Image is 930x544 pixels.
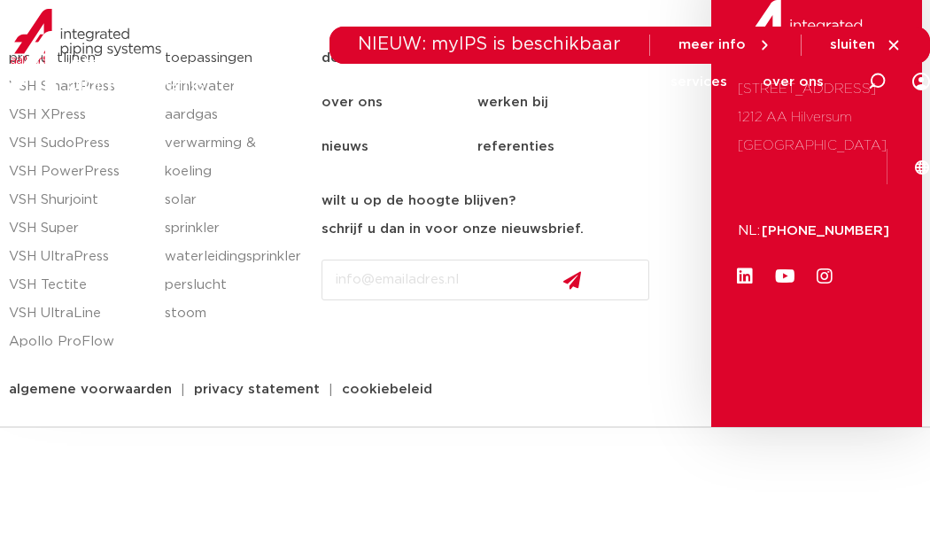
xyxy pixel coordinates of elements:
[233,48,305,116] a: producten
[738,217,762,245] p: NL:
[678,37,772,53] a: meer info
[165,186,303,214] a: solar
[194,383,320,396] span: privacy statement
[9,328,147,356] a: Apollo ProFlow
[342,383,432,396] span: cookiebeleid
[762,224,889,237] a: [PHONE_NUMBER]
[9,383,172,396] span: algemene voorwaarden
[678,38,746,51] span: meer info
[165,129,303,186] a: verwarming & koeling
[322,125,477,169] a: nieuws
[9,243,147,271] a: VSH UltraPress
[560,48,635,116] a: downloads
[233,48,824,116] nav: Menu
[322,260,649,300] input: info@emailadres.nl
[830,38,875,51] span: sluiten
[670,48,727,116] a: services
[9,129,147,158] a: VSH SudoPress
[563,271,581,290] img: send.svg
[322,222,584,236] strong: schrijf u dan in voor onze nieuwsbrief.
[181,383,333,396] a: privacy statement
[9,299,147,328] a: VSH UltraLine
[322,194,515,207] strong: wilt u op de hoogte blijven?
[165,214,303,243] a: sprinkler
[340,48,396,116] a: markets
[165,243,303,271] a: waterleidingsprinkler
[830,37,902,53] a: sluiten
[431,48,524,116] a: toepassingen
[9,214,147,243] a: VSH Super
[9,271,147,299] a: VSH Tectite
[165,271,303,299] a: perslucht
[165,299,303,328] a: stoom
[358,35,621,53] span: NIEUW: myIPS is beschikbaar
[477,125,633,169] a: referenties
[763,48,824,116] a: over ons
[329,383,446,396] a: cookiebeleid
[9,186,147,214] a: VSH Shurjoint
[912,62,930,101] div: my IPS
[9,158,147,186] a: VSH PowerPress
